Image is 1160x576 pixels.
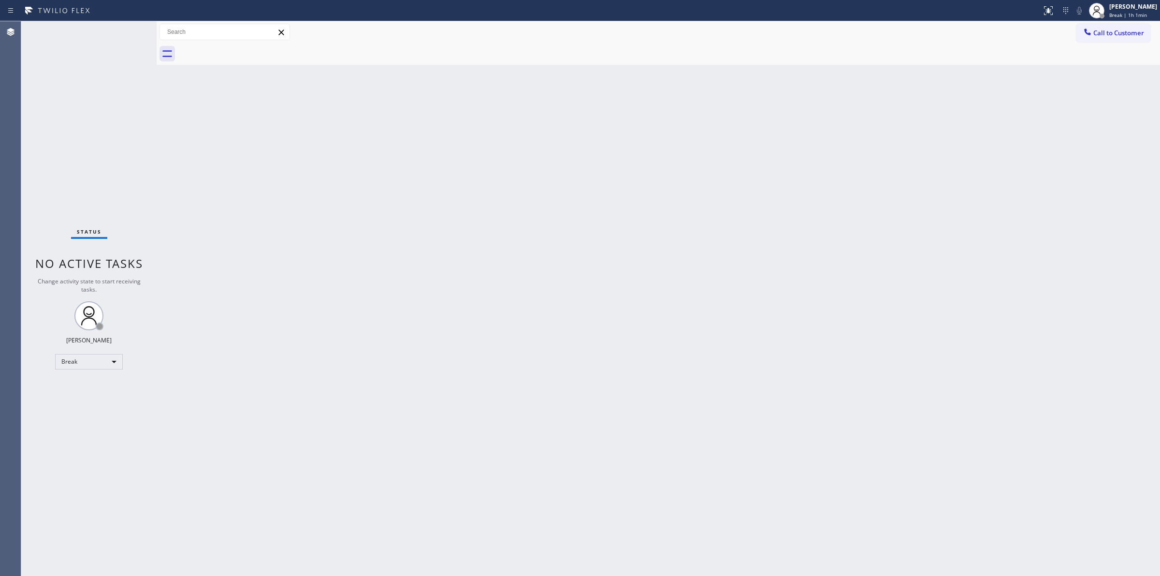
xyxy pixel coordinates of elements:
[1093,29,1144,37] span: Call to Customer
[1073,4,1086,17] button: Mute
[55,354,123,369] div: Break
[160,24,290,40] input: Search
[77,228,101,235] span: Status
[1076,24,1150,42] button: Call to Customer
[66,336,112,344] div: [PERSON_NAME]
[1109,2,1157,11] div: [PERSON_NAME]
[1109,12,1147,18] span: Break | 1h 1min
[35,255,143,271] span: No active tasks
[38,277,141,294] span: Change activity state to start receiving tasks.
